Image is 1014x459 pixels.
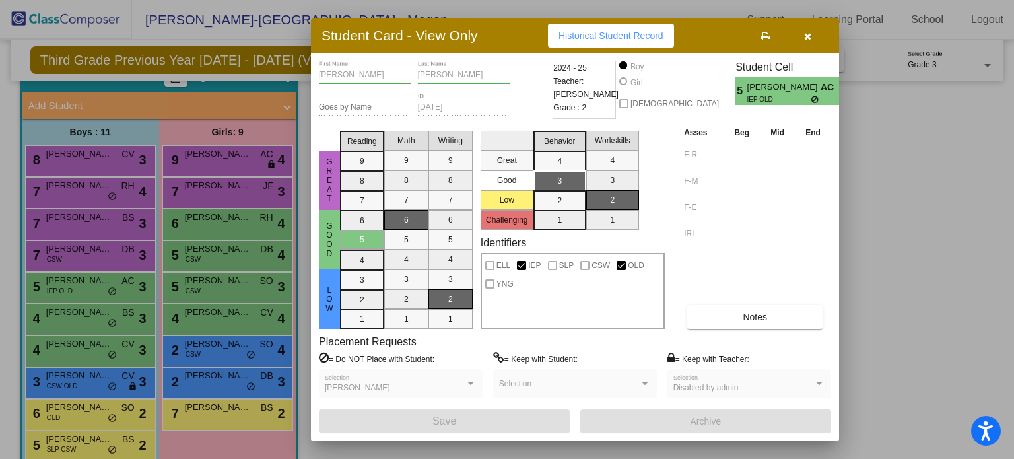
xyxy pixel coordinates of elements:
th: Asses [681,125,724,140]
label: = Do NOT Place with Student: [319,352,434,365]
span: ELL [496,258,510,273]
th: End [795,125,831,140]
input: assessment [684,224,720,244]
label: Identifiers [481,236,526,249]
input: goes by name [319,103,411,112]
th: Beg [724,125,760,140]
span: Historical Student Record [558,30,663,41]
span: IEP OLD [747,94,811,104]
button: Historical Student Record [548,24,674,48]
button: Notes [687,305,823,329]
span: 2024 - 25 [553,61,587,75]
input: assessment [684,145,720,164]
h3: Student Cell [735,61,850,73]
input: assessment [684,197,720,217]
span: Low [323,285,335,313]
button: Save [319,409,570,433]
span: 5 [735,83,747,99]
label: = Keep with Teacher: [667,352,749,365]
span: SLP [559,258,574,273]
span: 3 [839,83,850,99]
th: Mid [760,125,795,140]
button: Archive [580,409,831,433]
input: Enter ID [418,103,510,112]
label: = Keep with Student: [493,352,578,365]
span: Disabled by admin [673,383,739,392]
span: YNG [496,276,514,292]
span: [PERSON_NAME] [325,383,390,392]
input: assessment [684,171,720,191]
span: Save [432,415,456,427]
span: OLD [628,258,644,273]
div: Girl [630,77,643,88]
label: Placement Requests [319,335,417,348]
span: [PERSON_NAME] [747,81,821,94]
span: IEP [528,258,541,273]
span: AC [821,81,839,94]
span: Notes [743,312,767,322]
span: CSW [591,258,610,273]
span: Grade : 2 [553,101,586,114]
span: Great [323,157,335,203]
span: Teacher: [PERSON_NAME] [553,75,619,101]
span: Archive [691,416,722,427]
span: Good [323,221,335,258]
div: Boy [630,61,644,73]
h3: Student Card - View Only [321,27,478,44]
span: [DEMOGRAPHIC_DATA] [630,96,719,112]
